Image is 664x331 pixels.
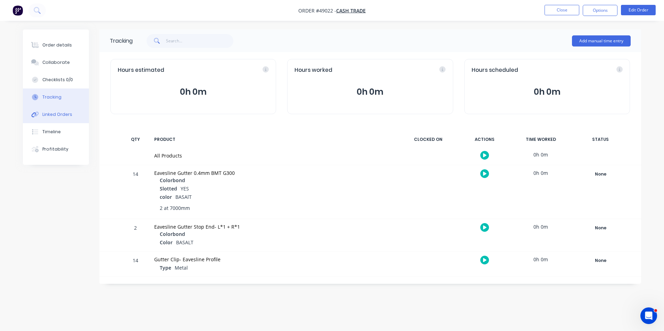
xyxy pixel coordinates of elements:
div: TIME WORKED [515,132,567,147]
button: Checklists 0/0 [23,71,89,88]
button: 0h 0m [118,85,269,99]
div: CLOCKED ON [402,132,454,147]
button: None [575,169,626,179]
span: BASAlT [175,194,192,200]
div: Eavesline Gutter 0.4mm BMT G300 [154,169,394,177]
span: Hours estimated [118,66,164,74]
div: 0h 0m [515,219,567,235]
button: Close [545,5,579,15]
div: None [575,256,625,265]
span: Hours scheduled [472,66,518,74]
button: Linked Orders [23,106,89,123]
button: Edit Order [621,5,656,15]
button: Timeline [23,123,89,141]
button: Tracking [23,88,89,106]
span: Metal [175,264,188,271]
span: YES [181,185,189,192]
div: ACTIONS [458,132,511,147]
div: Checklists 0/0 [42,77,73,83]
div: 0h 0m [515,165,567,181]
div: 0h 0m [515,252,567,267]
div: None [575,170,625,179]
div: Profitability [42,146,68,152]
span: Order #49022 - [298,7,336,14]
input: Search... [166,34,234,48]
button: None [575,256,626,265]
div: Order details [42,42,72,48]
span: Color [160,239,173,246]
button: Add manual time entry [572,35,631,46]
img: Factory [13,5,23,16]
span: Hours worked [294,66,332,74]
span: Type [160,264,171,271]
button: None [575,223,626,233]
button: Order details [23,36,89,54]
div: STATUS [571,132,630,147]
button: Profitability [23,141,89,158]
button: 0h 0m [472,85,623,99]
div: PRODUCT [150,132,398,147]
button: Options [583,5,617,16]
div: All Products [154,152,394,159]
div: QTY [125,132,146,147]
div: 14 [125,166,146,219]
div: Eavesline Gutter Stop End- L*1 + R*1 [154,223,394,230]
iframe: Intercom live chat [640,307,657,324]
div: Timeline [42,129,61,135]
button: Collaborate [23,54,89,71]
a: Cash Trade [336,7,366,14]
div: 2 [125,220,146,251]
button: 0h 0m [294,85,446,99]
div: Linked Orders [42,111,72,118]
div: Gutter Clip- Eavesline Profile [154,256,394,263]
div: Collaborate [42,59,70,66]
div: 0h 0m [515,147,567,162]
div: None [575,223,625,232]
span: BASALT [176,239,193,246]
span: Colorbond [160,177,185,184]
span: 2 at 7000mm [160,204,190,212]
div: Tracking [42,94,61,100]
span: Slotted [160,185,177,192]
span: Colorbond [160,230,185,238]
div: 14 [125,253,146,277]
span: color [160,193,172,201]
div: Tracking [110,37,133,45]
